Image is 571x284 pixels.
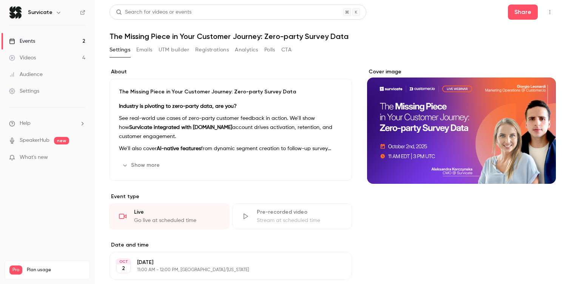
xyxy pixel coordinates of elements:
div: LiveGo live at scheduled time [110,203,229,229]
strong: AI-native features [157,146,201,151]
p: Event type [110,193,352,200]
li: help-dropdown-opener [9,119,85,127]
button: UTM builder [159,44,189,56]
a: SpeakerHub [20,137,49,144]
p: 11:00 AM - 12:00 PM, [GEOGRAPHIC_DATA]/[US_STATE] [137,267,312,273]
img: Survicate [9,6,22,19]
button: Registrations [195,44,229,56]
div: Go live at scheduled time [134,217,220,224]
p: The Missing Piece in Your Customer Journey: Zero-party Survey Data [119,88,343,96]
strong: integrated [154,125,180,130]
strong: Industry is pivoting to zero-party data, are you? [119,104,237,109]
span: new [54,137,69,144]
div: Pre-recorded videoStream at scheduled time [232,203,352,229]
button: CTA [281,44,292,56]
div: Settings [9,87,39,95]
div: Stream at scheduled time [257,217,343,224]
p: See real-world use cases of zero-party customer feedback in action. We’ll show how account drives... [119,114,343,141]
p: We’ll also cover from dynamic segment creation to follow-up survey questions that adapt in real t... [119,144,343,153]
button: Emails [136,44,152,56]
label: About [110,68,352,76]
button: Settings [110,44,130,56]
button: Polls [264,44,275,56]
section: Cover image [367,68,556,184]
span: What's new [20,154,48,161]
div: Videos [9,54,36,62]
span: Pro [9,265,22,275]
div: Events [9,37,35,45]
div: OCT [117,259,130,264]
button: Show more [119,159,164,171]
strong: with [DOMAIN_NAME] [181,125,232,130]
label: Cover image [367,68,556,76]
div: Audience [9,71,43,78]
p: [DATE] [137,259,312,266]
strong: Survicate [129,125,152,130]
span: Help [20,119,31,127]
h6: Survicate [28,9,52,16]
label: Date and time [110,241,352,249]
div: Search for videos or events [116,8,191,16]
div: Pre-recorded video [257,208,343,216]
h1: The Missing Piece in Your Customer Journey: Zero-party Survey Data [110,32,556,41]
button: Share [508,5,538,20]
div: Live [134,208,220,216]
p: 2 [122,265,125,272]
button: Analytics [235,44,258,56]
span: Plan usage [27,267,85,273]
